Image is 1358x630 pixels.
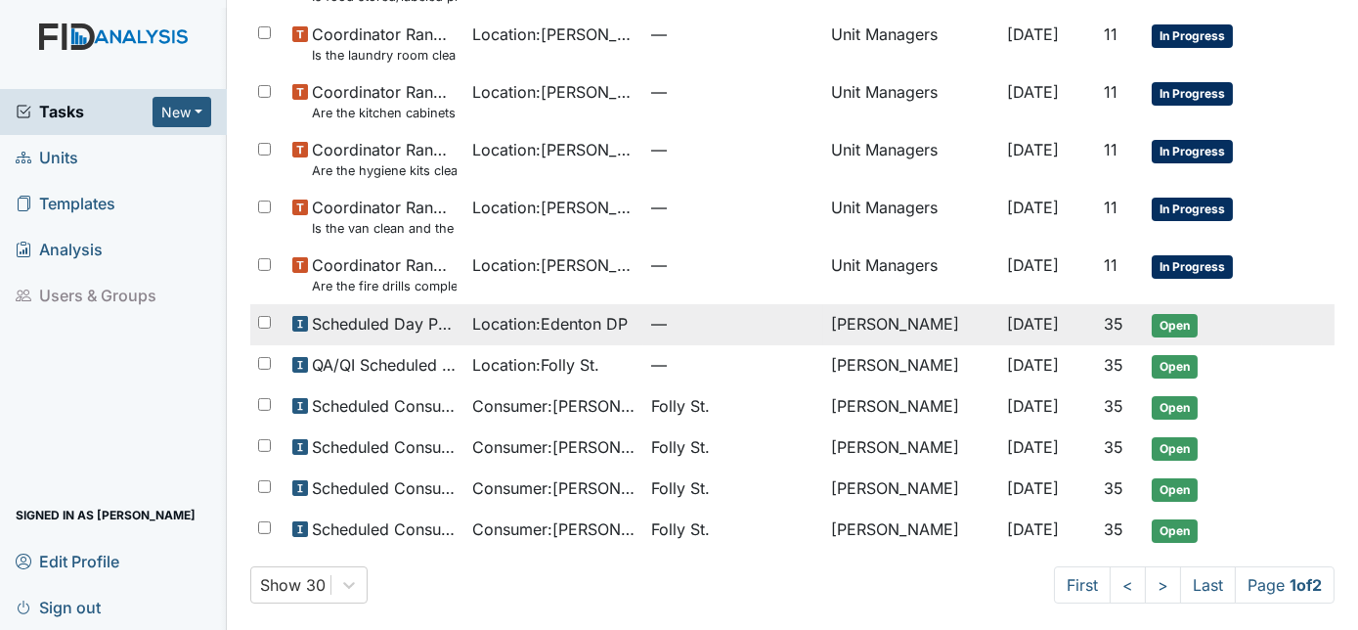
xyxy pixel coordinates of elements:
[1290,575,1322,595] strong: 1 of 2
[651,394,710,418] span: Folly St.
[261,573,327,597] div: Show 30
[651,80,815,104] span: —
[651,517,710,541] span: Folly St.
[1104,82,1117,102] span: 11
[472,353,599,377] span: Location : Folly St.
[16,189,115,219] span: Templates
[1007,437,1059,457] span: [DATE]
[1235,566,1335,604] span: Page
[1152,396,1198,420] span: Open
[823,386,999,427] td: [PERSON_NAME]
[312,517,457,541] span: Scheduled Consumer Chart Review
[1104,396,1123,416] span: 35
[1152,198,1233,221] span: In Progress
[1007,355,1059,375] span: [DATE]
[1152,519,1198,543] span: Open
[312,277,457,295] small: Are the fire drills completed for the most recent month?
[1007,140,1059,159] span: [DATE]
[472,138,636,161] span: Location : [PERSON_NAME] Loop
[472,517,636,541] span: Consumer : [PERSON_NAME]
[651,353,815,377] span: —
[472,253,636,277] span: Location : [PERSON_NAME] Loop
[1180,566,1236,604] a: Last
[312,104,457,122] small: Are the kitchen cabinets and floors clean?
[1007,82,1059,102] span: [DATE]
[1104,478,1123,498] span: 35
[16,500,196,530] span: Signed in as [PERSON_NAME]
[472,312,628,336] span: Location : Edenton DP
[1007,478,1059,498] span: [DATE]
[1104,314,1123,334] span: 35
[1104,437,1123,457] span: 35
[1104,355,1123,375] span: 35
[1152,24,1233,48] span: In Progress
[1054,566,1335,604] nav: task-pagination
[472,22,636,46] span: Location : [PERSON_NAME] Loop
[823,130,999,188] td: Unit Managers
[1007,24,1059,44] span: [DATE]
[1054,566,1111,604] a: First
[16,143,78,173] span: Units
[312,161,457,180] small: Are the hygiene kits clean?
[312,394,457,418] span: Scheduled Consumer Chart Review
[312,219,457,238] small: Is the van clean and the proper documentation been stored?
[1152,355,1198,379] span: Open
[312,80,457,122] span: Coordinator Random Are the kitchen cabinets and floors clean?
[16,592,101,622] span: Sign out
[1007,198,1059,217] span: [DATE]
[1152,314,1198,337] span: Open
[823,246,999,303] td: Unit Managers
[823,304,999,345] td: [PERSON_NAME]
[1007,314,1059,334] span: [DATE]
[312,46,457,65] small: Is the laundry room clean and in good repair?
[312,312,457,336] span: Scheduled Day Program Inspection
[651,312,815,336] span: —
[823,72,999,130] td: Unit Managers
[1104,24,1117,44] span: 11
[1110,566,1146,604] a: <
[312,22,457,65] span: Coordinator Random Is the laundry room clean and in good repair?
[312,353,457,377] span: QA/QI Scheduled Inspection
[1152,437,1198,461] span: Open
[1007,519,1059,539] span: [DATE]
[823,469,999,510] td: [PERSON_NAME]
[1152,140,1233,163] span: In Progress
[1007,396,1059,416] span: [DATE]
[472,394,636,418] span: Consumer : [PERSON_NAME]
[1104,140,1117,159] span: 11
[472,476,636,500] span: Consumer : [PERSON_NAME]
[1145,566,1181,604] a: >
[312,253,457,295] span: Coordinator Random Are the fire drills completed for the most recent month?
[312,476,457,500] span: Scheduled Consumer Chart Review
[651,253,815,277] span: —
[1104,255,1117,275] span: 11
[1104,198,1117,217] span: 11
[16,235,103,265] span: Analysis
[16,100,153,123] a: Tasks
[472,80,636,104] span: Location : [PERSON_NAME] Loop
[312,138,457,180] span: Coordinator Random Are the hygiene kits clean?
[1152,255,1233,279] span: In Progress
[823,15,999,72] td: Unit Managers
[651,22,815,46] span: —
[16,546,119,576] span: Edit Profile
[651,196,815,219] span: —
[651,138,815,161] span: —
[153,97,211,127] button: New
[1007,255,1059,275] span: [DATE]
[1152,478,1198,502] span: Open
[651,476,710,500] span: Folly St.
[651,435,710,459] span: Folly St.
[823,345,999,386] td: [PERSON_NAME]
[312,196,457,238] span: Coordinator Random Is the van clean and the proper documentation been stored?
[472,435,636,459] span: Consumer : [PERSON_NAME]
[823,188,999,246] td: Unit Managers
[823,510,999,551] td: [PERSON_NAME]
[472,196,636,219] span: Location : [PERSON_NAME] Loop
[823,427,999,469] td: [PERSON_NAME]
[312,435,457,459] span: Scheduled Consumer Chart Review
[1104,519,1123,539] span: 35
[1152,82,1233,106] span: In Progress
